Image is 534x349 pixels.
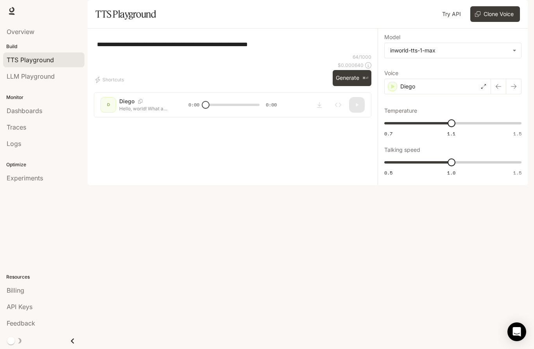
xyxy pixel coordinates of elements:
p: Diego [400,83,415,90]
span: 1.0 [447,169,455,176]
p: Model [384,34,400,40]
span: 1.1 [447,130,455,137]
span: 1.5 [513,130,521,137]
span: 0.5 [384,169,392,176]
p: ⌘⏎ [362,76,368,81]
p: Talking speed [384,147,420,153]
span: 1.5 [513,169,521,176]
p: $ 0.000640 [338,62,364,68]
button: Clone Voice [470,6,520,22]
div: inworld-tts-1-max [390,47,509,54]
span: 0.7 [384,130,392,137]
div: inworld-tts-1-max [385,43,521,58]
div: Open Intercom Messenger [507,322,526,341]
button: Shortcuts [94,74,127,86]
button: Generate⌘⏎ [333,70,371,86]
p: 64 / 1000 [353,54,371,60]
h1: TTS Playground [95,6,156,22]
p: Voice [384,70,398,76]
a: Try API [439,6,464,22]
p: Temperature [384,108,417,113]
